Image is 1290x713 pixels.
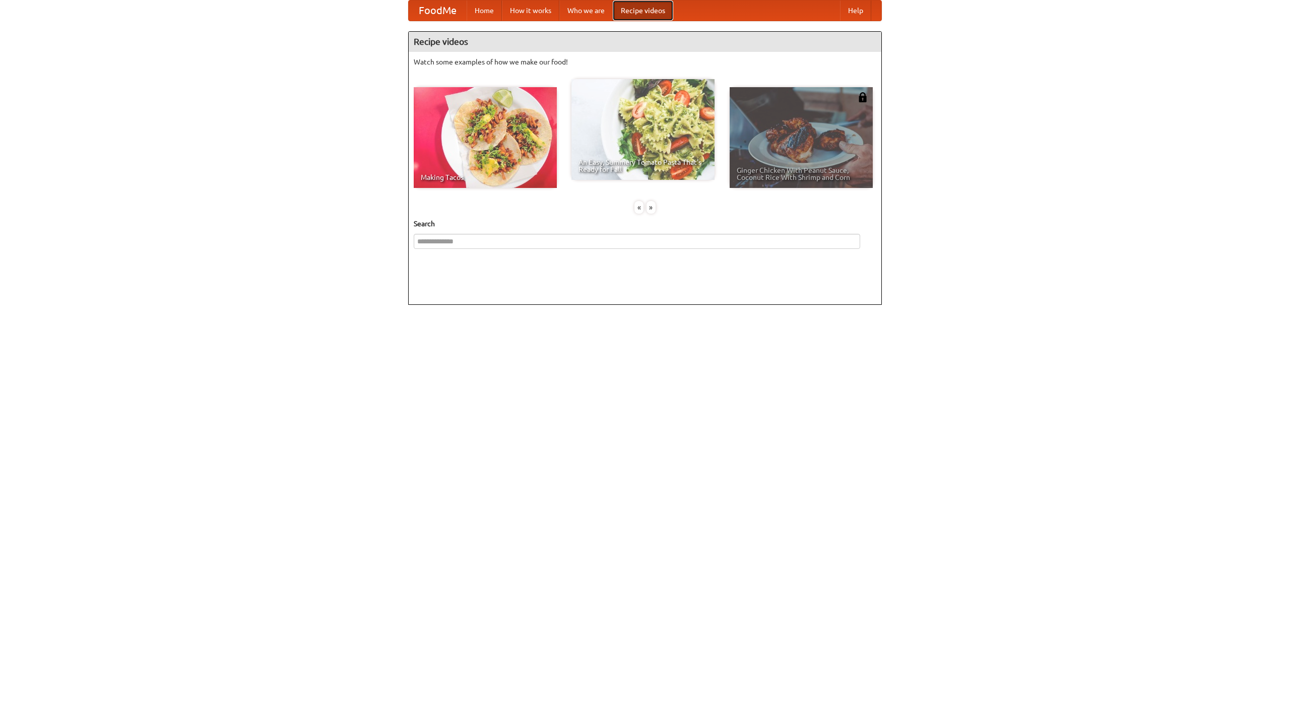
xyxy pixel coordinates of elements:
a: Recipe videos [613,1,673,21]
a: Making Tacos [414,87,557,188]
a: Who we are [559,1,613,21]
h5: Search [414,219,876,229]
img: 483408.png [858,92,868,102]
span: Making Tacos [421,174,550,181]
a: How it works [502,1,559,21]
a: Home [467,1,502,21]
a: An Easy, Summery Tomato Pasta That's Ready for Fall [571,79,715,180]
a: Help [840,1,871,21]
div: « [634,201,643,214]
p: Watch some examples of how we make our food! [414,57,876,67]
h4: Recipe videos [409,32,881,52]
a: FoodMe [409,1,467,21]
span: An Easy, Summery Tomato Pasta That's Ready for Fall [578,159,707,173]
div: » [647,201,656,214]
